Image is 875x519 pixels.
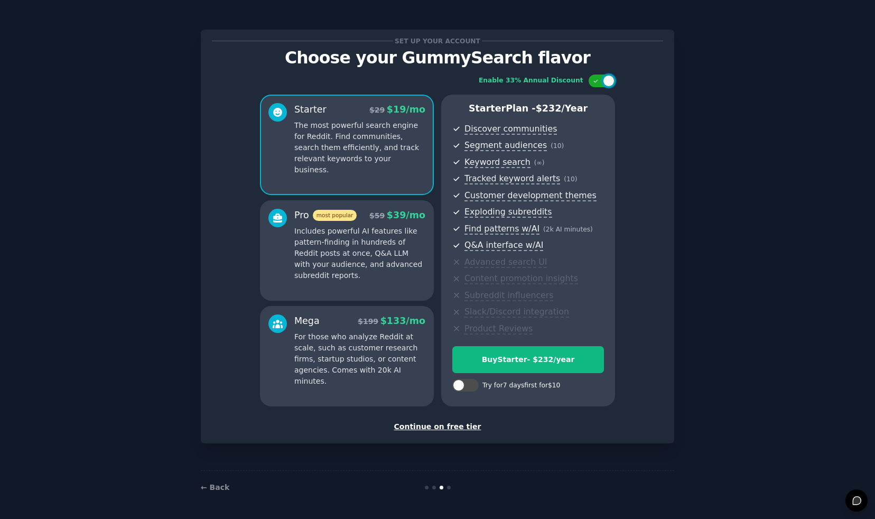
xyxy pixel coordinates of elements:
[464,224,539,235] span: Find patterns w/AI
[464,273,578,284] span: Content promotion insights
[464,124,557,135] span: Discover communities
[358,317,378,326] span: $ 199
[294,120,425,175] p: The most powerful search engine for Reddit. Find communities, search them efficiently, and track ...
[453,354,603,365] div: Buy Starter - $ 232 /year
[534,159,545,166] span: ( ∞ )
[452,102,604,115] p: Starter Plan -
[464,173,560,184] span: Tracked keyword alerts
[369,106,385,114] span: $ 29
[464,323,533,335] span: Product Reviews
[294,209,357,222] div: Pro
[294,226,425,281] p: Includes powerful AI features like pattern-finding in hundreds of Reddit posts at once, Q&A LLM w...
[464,307,569,318] span: Slack/Discord integration
[393,35,482,47] span: Set up your account
[482,381,560,391] div: Try for 7 days first for $10
[464,190,597,201] span: Customer development themes
[464,157,530,168] span: Keyword search
[387,104,425,115] span: $ 19 /mo
[294,331,425,387] p: For those who analyze Reddit at scale, such as customer research firms, startup studios, or conte...
[201,483,229,492] a: ← Back
[452,346,604,373] button: BuyStarter- $232/year
[387,210,425,220] span: $ 39 /mo
[464,257,547,268] span: Advanced search UI
[479,76,583,86] div: Enable 33% Annual Discount
[212,421,663,432] div: Continue on free tier
[369,211,385,220] span: $ 59
[464,207,552,218] span: Exploding subreddits
[543,226,593,233] span: ( 2k AI minutes )
[536,103,588,114] span: $ 232 /year
[464,240,543,251] span: Q&A interface w/AI
[464,290,553,301] span: Subreddit influencers
[294,103,327,116] div: Starter
[564,175,577,183] span: ( 10 )
[313,210,357,221] span: most popular
[294,314,320,328] div: Mega
[380,316,425,326] span: $ 133 /mo
[551,142,564,150] span: ( 10 )
[212,49,663,67] p: Choose your GummySearch flavor
[464,140,547,151] span: Segment audiences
